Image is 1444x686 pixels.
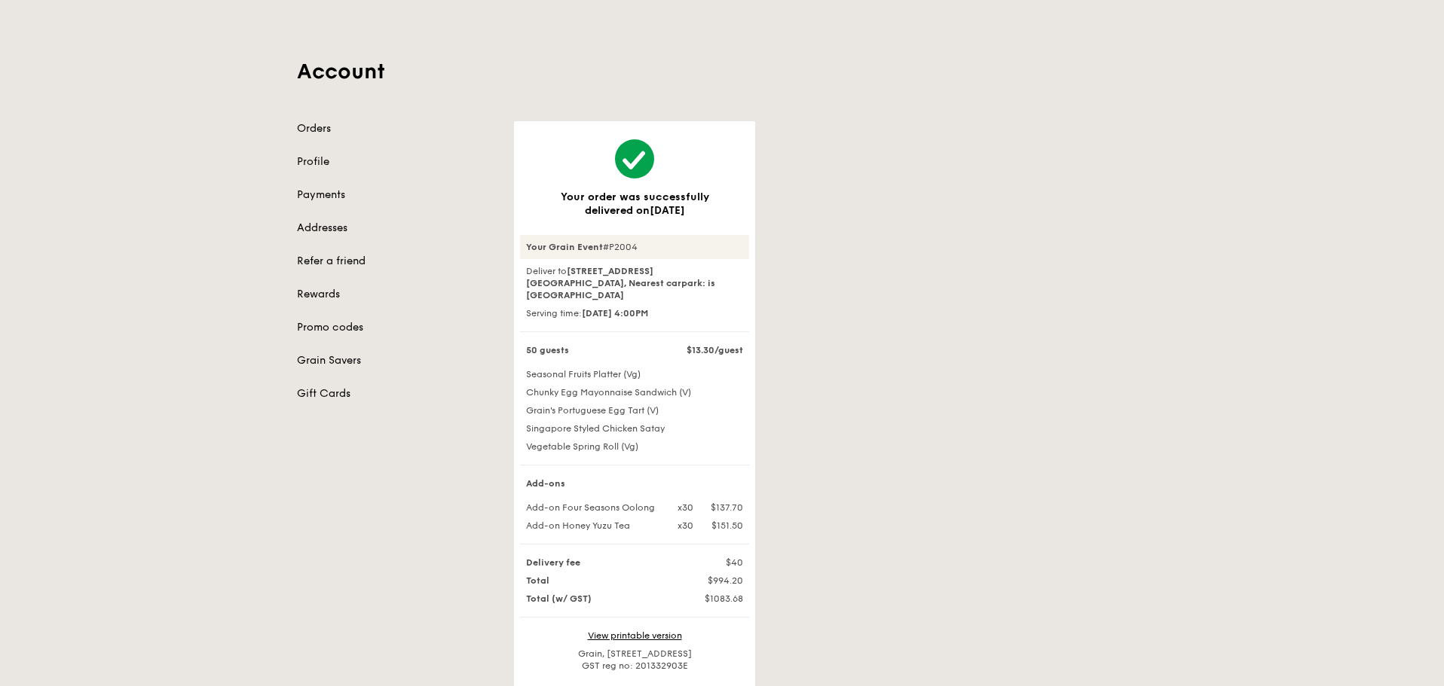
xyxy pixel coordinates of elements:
div: $1083.68 [674,593,752,605]
div: Singapore Styled Chicken Satay [517,422,752,434]
a: Promo codes [297,320,496,335]
a: Rewards [297,287,496,302]
strong: [DATE] 4:00PM [582,308,648,319]
strong: Your Grain Event [526,242,603,252]
div: Add-on Honey Yuzu Tea [517,520,674,532]
div: $151.50 [693,520,752,532]
h3: Your order was successfully delivered on [538,191,731,217]
div: Vegetable Spring Roll (Vg) [517,441,752,453]
div: 50 guests [517,344,674,356]
a: Refer a friend [297,254,496,269]
div: Grain's Portuguese Egg Tart (V) [517,404,752,416]
div: $137.70 [693,502,752,514]
div: x30 [674,502,693,514]
a: Addresses [297,221,496,236]
div: $13.30/guest [674,344,752,356]
div: $40 [674,556,752,569]
a: Gift Cards [297,386,496,401]
div: $994.20 [674,575,752,587]
h1: Account [297,58,1147,85]
a: Payments [297,188,496,203]
div: Add-on Four Seasons Oolong [517,502,674,514]
strong: Total (w/ GST) [526,593,592,604]
div: Chunky Egg Mayonnaise Sandwich (V) [517,386,752,398]
strong: Delivery fee [526,557,580,568]
div: Seasonal Fruits Platter (Vg) [517,368,752,380]
div: #P2004 [520,235,749,259]
div: x30 [674,520,693,532]
a: Grain Savers [297,353,496,368]
div: Deliver to [520,265,749,301]
div: Serving time: [520,307,749,319]
strong: Total [526,575,549,586]
div: Grain, [STREET_ADDRESS] GST reg no: 201332903E [520,648,749,672]
a: Orders [297,121,496,136]
a: Profile [297,154,496,169]
span: [DATE] [650,204,685,217]
div: Add-ons [517,477,752,489]
strong: [STREET_ADDRESS][GEOGRAPHIC_DATA], Nearest carpark: is [GEOGRAPHIC_DATA] [526,266,715,300]
a: View printable version [588,630,682,641]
